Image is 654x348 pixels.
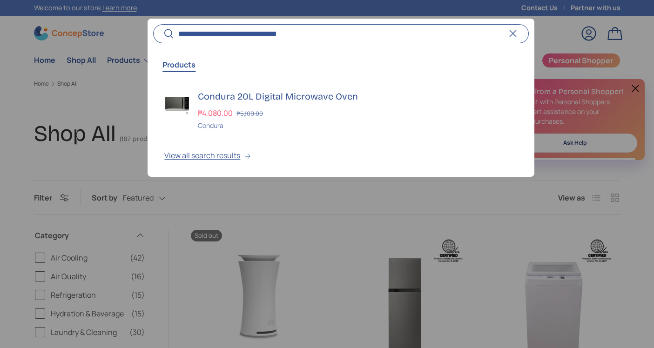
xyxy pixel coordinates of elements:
button: View all search results [148,138,534,177]
s: ₱5,100.00 [236,109,263,118]
button: Products [162,54,196,75]
h3: Condura 20L Digital Microwave Oven [198,90,517,103]
div: Condura [198,120,517,130]
strong: ₱4,080.00 [198,108,235,118]
a: Condura 20L Digital Microwave Oven ₱4,080.00 ₱5,100.00 Condura [148,83,534,138]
